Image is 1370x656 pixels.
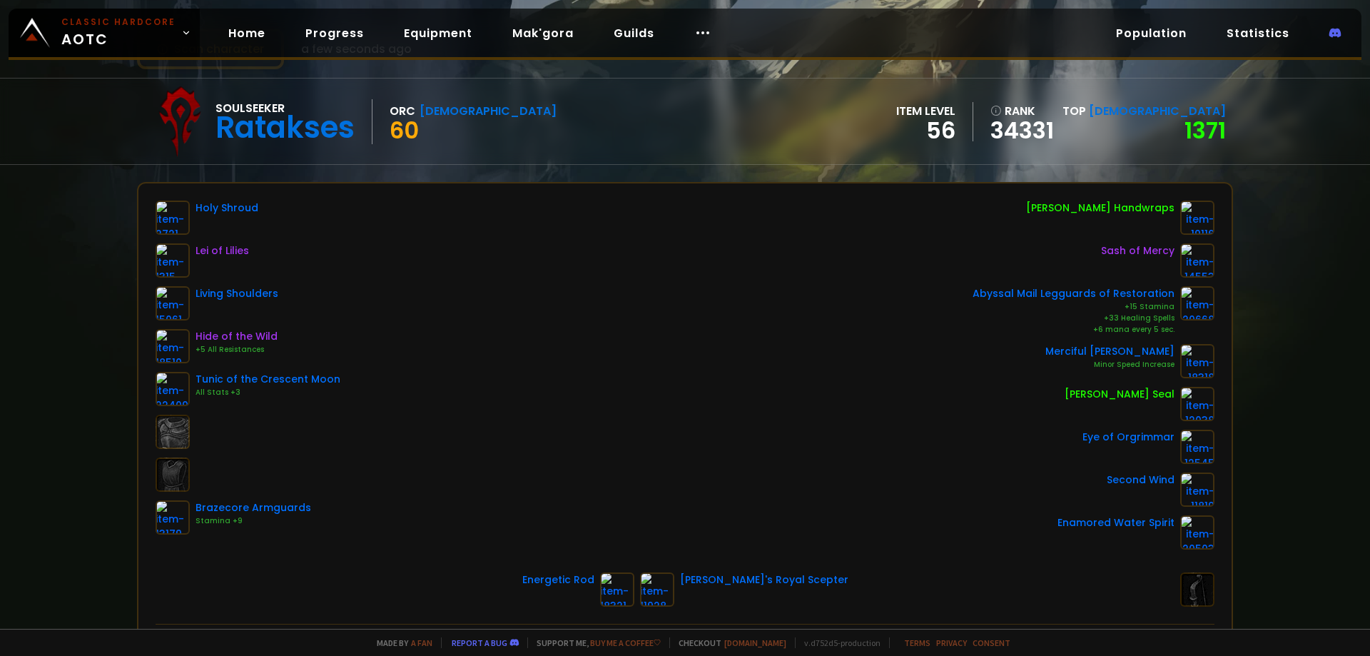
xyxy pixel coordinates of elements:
div: Hide of the Wild [196,329,278,344]
div: +5 All Resistances [196,344,278,355]
span: 60 [390,114,419,146]
img: item-22409 [156,372,190,406]
a: 1371 [1184,114,1226,146]
a: 34331 [990,120,1054,141]
div: Lei of Lilies [196,243,249,258]
span: AOTC [61,16,176,50]
a: [DOMAIN_NAME] [724,637,786,648]
div: [PERSON_NAME] Handwraps [1026,201,1174,216]
img: item-12545 [1180,430,1214,464]
div: [PERSON_NAME] Seal [1065,387,1174,402]
div: item level [896,102,955,120]
img: item-18510 [156,329,190,363]
div: [DEMOGRAPHIC_DATA] [420,102,557,120]
img: item-2721 [156,201,190,235]
span: Checkout [669,637,786,648]
div: Ratakses [215,117,355,138]
a: Classic HardcoreAOTC [9,9,200,57]
span: v. d752d5 - production [795,637,881,648]
a: Equipment [392,19,484,48]
a: Population [1105,19,1198,48]
img: item-13179 [156,500,190,535]
img: item-11819 [1180,473,1214,507]
img: item-20668 [1180,286,1214,321]
div: rank [990,102,1054,120]
div: 56 [896,120,955,141]
img: item-19116 [1180,201,1214,235]
img: item-18318 [1180,344,1214,378]
a: Buy me a coffee [590,637,661,648]
div: +15 Stamina [973,301,1174,313]
a: Report a bug [452,637,507,648]
span: Support me, [527,637,661,648]
a: Progress [294,19,375,48]
a: Guilds [602,19,666,48]
div: Abyssal Mail Legguards of Restoration [973,286,1174,301]
small: Classic Hardcore [61,16,176,29]
div: Sash of Mercy [1101,243,1174,258]
div: +6 mana every 5 sec. [973,324,1174,335]
div: Orc [390,102,415,120]
a: Consent [973,637,1010,648]
a: Privacy [936,637,967,648]
img: item-20503 [1180,515,1214,550]
div: Minor Speed Increase [1045,359,1174,370]
div: [PERSON_NAME]'s Royal Scepter [680,572,848,587]
img: item-14553 [1180,243,1214,278]
img: item-1315 [156,243,190,278]
img: item-11928 [640,572,674,607]
span: [DEMOGRAPHIC_DATA] [1089,103,1226,119]
div: Enamored Water Spirit [1057,515,1174,530]
img: item-15061 [156,286,190,321]
span: Made by [368,637,432,648]
img: item-18321 [600,572,634,607]
div: Eye of Orgrimmar [1082,430,1174,445]
div: Top [1062,102,1226,120]
div: Merciful [PERSON_NAME] [1045,344,1174,359]
div: Energetic Rod [522,572,594,587]
a: Terms [904,637,930,648]
a: a fan [411,637,432,648]
a: Home [217,19,277,48]
div: Second Wind [1107,473,1174,488]
a: Statistics [1215,19,1301,48]
div: Soulseeker [215,99,355,117]
div: Stamina +9 [196,515,311,527]
a: Mak'gora [501,19,585,48]
div: Brazecore Armguards [196,500,311,515]
div: +33 Healing Spells [973,313,1174,324]
div: Living Shoulders [196,286,278,301]
img: item-12038 [1180,387,1214,421]
div: Tunic of the Crescent Moon [196,372,340,387]
div: All Stats +3 [196,387,340,398]
div: Holy Shroud [196,201,258,216]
